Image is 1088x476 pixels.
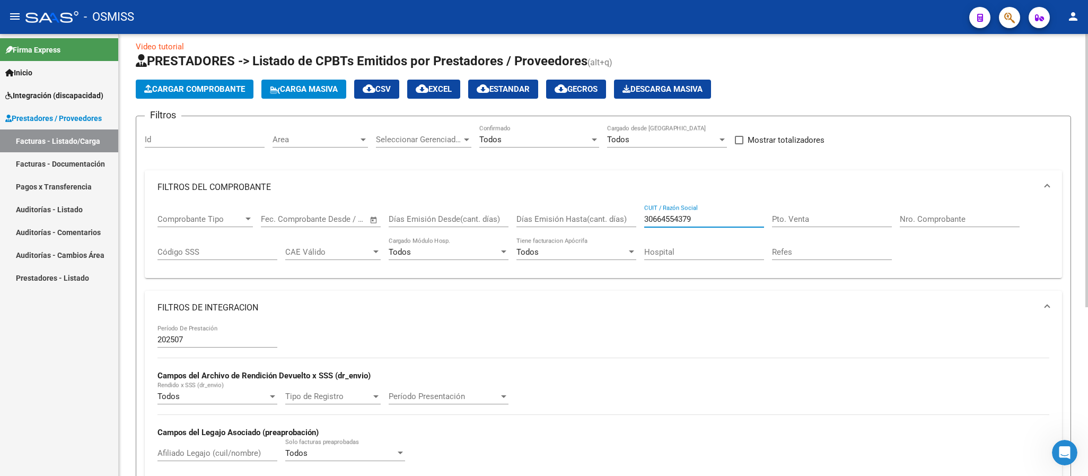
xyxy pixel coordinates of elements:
button: Descarga Masiva [614,80,711,99]
span: Período Presentación [389,392,499,401]
span: Tipo de Registro [285,392,371,401]
h3: Filtros [145,108,181,123]
span: CSV [363,84,391,94]
button: Estandar [468,80,538,99]
span: Firma Express [5,44,60,56]
mat-icon: person [1067,10,1080,23]
mat-icon: cloud_download [363,82,375,95]
span: Todos [479,135,502,144]
span: Descarga Masiva [622,84,703,94]
button: EXCEL [407,80,460,99]
mat-expansion-panel-header: FILTROS DE INTEGRACION [145,291,1062,325]
span: Todos [389,247,411,257]
mat-icon: cloud_download [416,82,428,95]
span: EXCEL [416,84,452,94]
span: PRESTADORES -> Listado de CPBTs Emitidos por Prestadores / Proveedores [136,54,587,68]
span: Prestadores / Proveedores [5,112,102,124]
mat-panel-title: FILTROS DEL COMPROBANTE [157,181,1037,193]
span: Todos [157,392,180,401]
span: Cargar Comprobante [144,84,245,94]
button: Open calendar [368,214,380,226]
app-download-masive: Descarga masiva de comprobantes (adjuntos) [614,80,711,99]
input: Fecha fin [313,214,365,224]
input: Fecha inicio [261,214,304,224]
span: Seleccionar Gerenciador [376,135,462,144]
button: Cargar Comprobante [136,80,253,99]
span: (alt+q) [587,57,612,67]
span: Gecros [555,84,598,94]
span: Comprobante Tipo [157,214,243,224]
mat-expansion-panel-header: FILTROS DEL COMPROBANTE [145,170,1062,204]
span: Carga Masiva [270,84,338,94]
span: Mostrar totalizadores [748,134,824,146]
button: Gecros [546,80,606,99]
button: CSV [354,80,399,99]
span: Area [273,135,358,144]
mat-icon: cloud_download [477,82,489,95]
span: Inicio [5,67,32,79]
span: - OSMISS [84,5,134,29]
span: Todos [516,247,539,257]
strong: Campos del Legajo Asociado (preaprobación) [157,428,319,437]
span: Todos [607,135,629,144]
mat-icon: menu [8,10,21,23]
button: Carga Masiva [261,80,346,99]
span: CAE Válido [285,247,371,257]
span: Todos [285,448,308,458]
div: FILTROS DEL COMPROBANTE [145,204,1062,279]
mat-icon: cloud_download [555,82,567,95]
iframe: Intercom live chat [1052,440,1077,465]
span: Estandar [477,84,530,94]
a: Video tutorial [136,42,184,51]
mat-panel-title: FILTROS DE INTEGRACION [157,302,1037,314]
strong: Campos del Archivo de Rendición Devuelto x SSS (dr_envio) [157,371,371,380]
span: Integración (discapacidad) [5,90,103,101]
